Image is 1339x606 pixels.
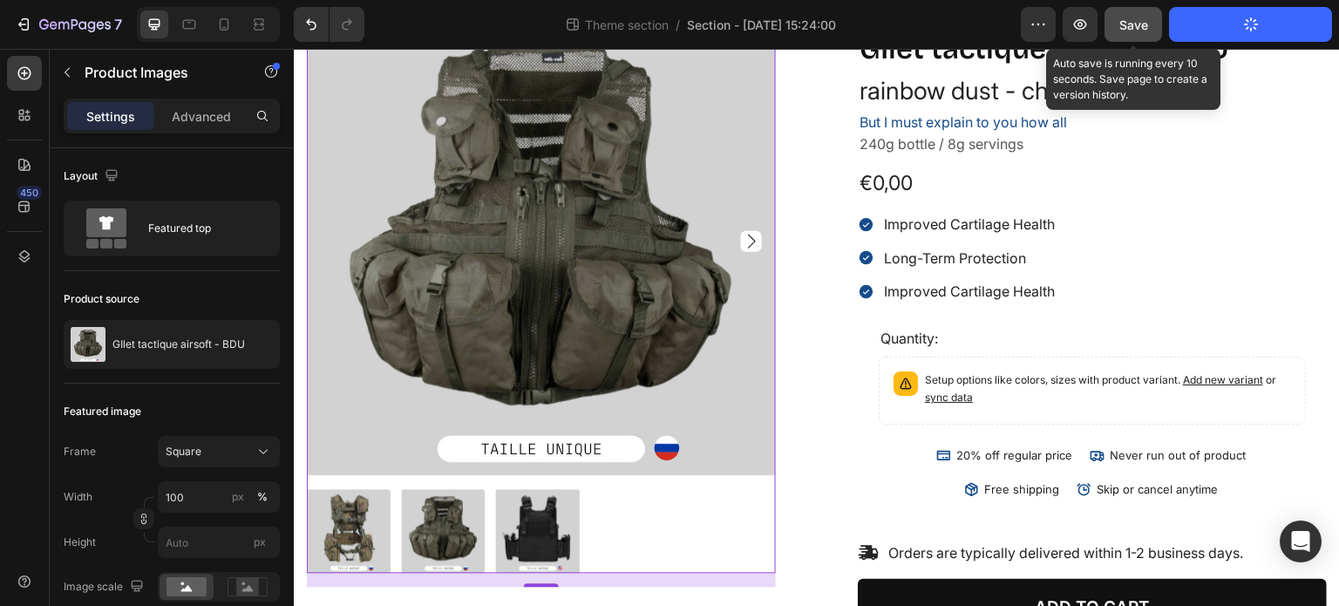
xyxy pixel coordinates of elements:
[663,399,779,414] p: 20% off regular price
[148,208,255,249] div: Featured top
[581,16,672,34] span: Theme section
[254,535,266,548] span: px
[114,14,122,35] p: 7
[172,107,231,126] p: Advanced
[631,342,679,355] span: sync data
[257,489,268,505] div: %
[595,495,949,514] p: Orders are typically delivered within 1-2 business days.
[1119,17,1148,32] span: Save
[64,165,122,188] div: Layout
[587,281,1010,299] p: Quantity:
[64,291,139,307] div: Product source
[691,433,766,448] p: Free shipping
[7,7,130,42] button: 7
[566,26,1031,58] p: rainbow dust - chocolate
[64,535,96,550] label: Height
[1280,521,1322,562] div: Open Intercom Messenger
[17,186,42,200] div: 450
[166,444,201,460] span: Square
[741,548,856,570] div: ADD to cart
[158,527,280,558] input: px
[64,489,92,505] label: Width
[631,323,997,357] p: Setup options like colors, sizes with product variant.
[64,444,96,460] label: Frame
[631,324,982,355] span: or
[590,201,761,219] p: Long-Term Protection
[232,489,244,505] div: px
[64,404,141,419] div: Featured image
[447,182,468,203] button: Carousel Next Arrow
[1105,7,1162,42] button: Save
[889,324,969,337] span: Add new variant
[294,7,364,42] div: Undo/Redo
[590,234,761,252] p: Improved Cartilage Health
[86,107,135,126] p: Settings
[564,530,1033,589] button: ADD to cart
[676,16,680,34] span: /
[158,436,280,467] button: Square
[294,49,1339,606] iframe: Design area
[64,575,147,599] div: Image scale
[112,338,245,351] p: GIlet tactique airsoft - BDU
[71,327,105,362] img: product feature img
[564,120,1033,150] div: €0,00
[158,481,280,513] input: px%
[228,487,248,507] button: %
[85,62,233,83] p: Product Images
[817,399,953,414] p: Never run out of product
[566,65,1031,83] p: But I must explain to you how all
[566,86,1031,105] p: 240g bottle / 8g servings
[687,16,836,34] span: Section - [DATE] 15:24:00
[252,487,273,507] button: px
[804,433,925,448] p: Skip or cancel anytime
[590,167,761,185] p: Improved Cartilage Health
